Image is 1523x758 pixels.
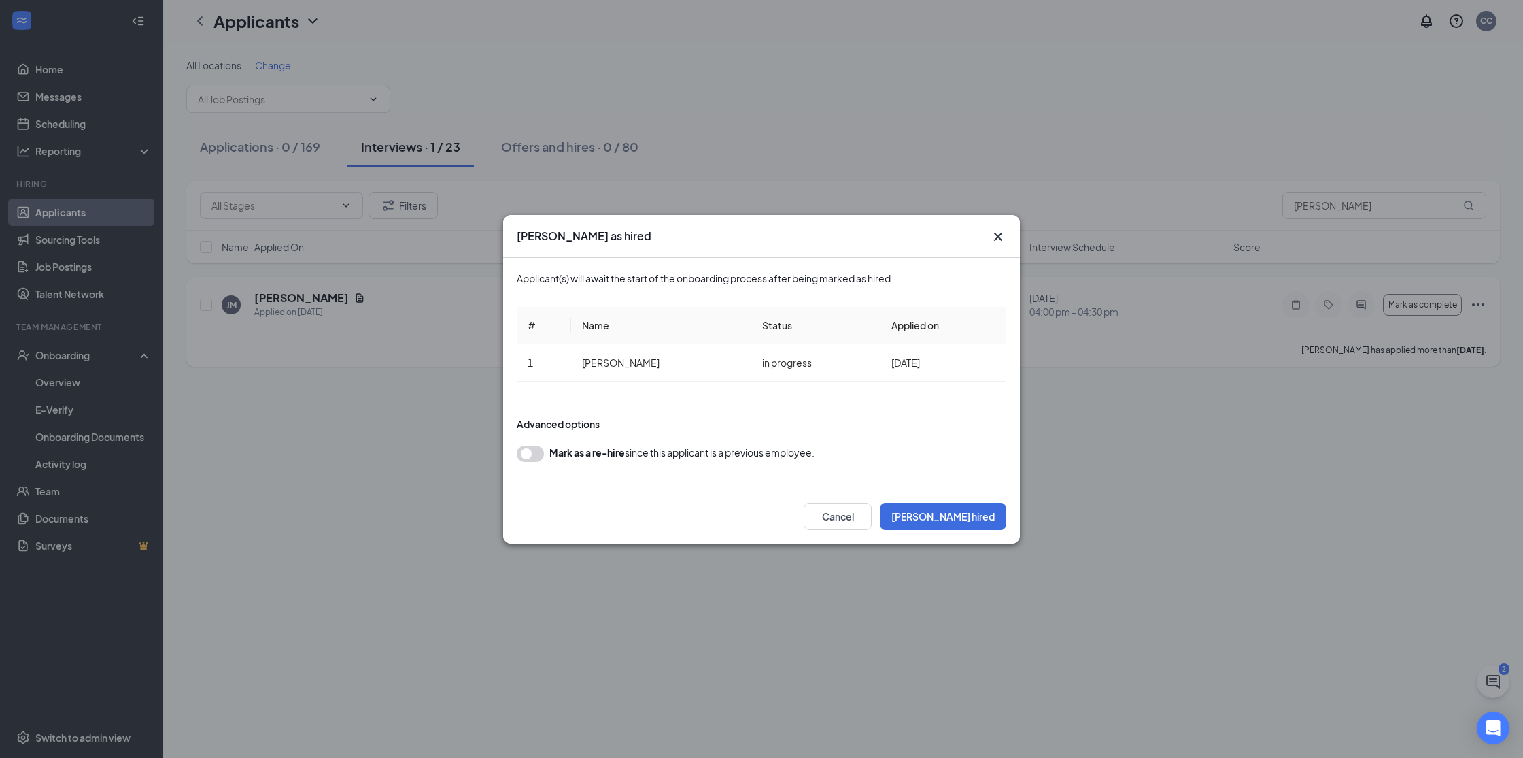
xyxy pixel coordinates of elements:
[804,503,872,530] button: Cancel
[517,229,651,244] h3: [PERSON_NAME] as hired
[990,229,1006,245] button: Close
[549,446,625,459] b: Mark as a re-hire
[990,229,1006,245] svg: Cross
[528,357,533,369] span: 1
[880,307,1006,344] th: Applied on
[880,503,1006,530] button: [PERSON_NAME] hired
[571,307,751,344] th: Name
[549,446,815,459] div: since this applicant is a previous employee.
[517,271,1006,285] div: Applicant(s) will await the start of the onboarding process after being marked as hired.
[571,344,751,382] td: [PERSON_NAME]
[751,307,880,344] th: Status
[751,344,880,382] td: in progress
[880,344,1006,382] td: [DATE]
[1477,712,1509,744] div: Open Intercom Messenger
[517,417,1006,431] div: Advanced options
[517,307,571,344] th: #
